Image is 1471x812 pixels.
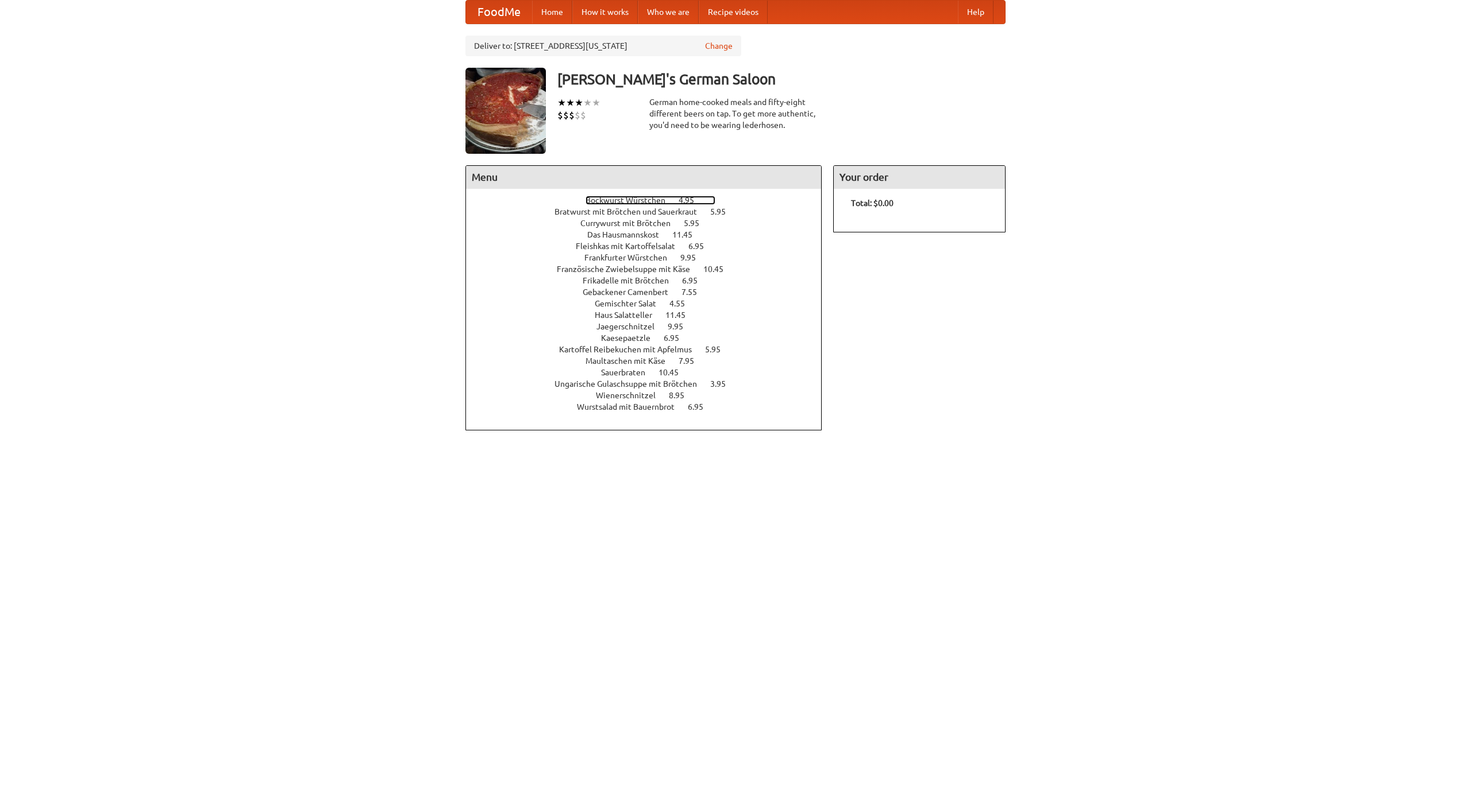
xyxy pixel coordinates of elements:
[710,207,737,216] span: 5.95
[596,391,667,400] span: Wienerschnitzel
[580,219,721,228] a: Currywurst mit Brötchen 5.95
[557,265,702,274] span: Französische Zwiebelsuppe mit Käse
[596,391,706,400] a: Wienerschnitzel 8.95
[669,299,696,308] span: 4.55
[563,109,569,122] li: $
[705,40,733,52] a: Change
[587,230,714,239] a: Das Hausmannskost 11.45
[576,242,687,251] span: Fleishkas mit Kartoffelsalat
[580,109,586,122] li: $
[682,276,709,285] span: 6.95
[554,379,747,388] a: Ungarische Gulaschsuppe mit Brötchen 3.95
[601,368,657,377] span: Sauerbraten
[569,109,575,122] li: $
[638,1,699,24] a: Who we are
[580,219,682,228] span: Currywurst mit Brötchen
[559,345,742,354] a: Kartoffel Reibekuchen mit Apfelmus 5.95
[684,219,711,228] span: 5.95
[851,199,894,208] b: Total: $0.00
[958,1,993,24] a: Help
[557,96,566,109] li: ★
[705,345,732,354] span: 5.95
[586,196,677,205] span: Bockwurst Würstchen
[601,333,662,343] span: Kaesepaetzle
[665,310,697,320] span: 11.45
[595,310,664,320] span: Haus Salatteller
[649,96,822,131] div: German home-cooked meals and fifty-eight different beers on tap. To get more authentic, you'd nee...
[688,242,715,251] span: 6.95
[596,322,666,331] span: Jaegerschnitzel
[576,242,725,251] a: Fleishkas mit Kartoffelsalat 6.95
[584,253,679,262] span: Frankfurter Würstchen
[668,322,695,331] span: 9.95
[557,68,1006,91] h3: [PERSON_NAME]'s German Saloon
[592,96,600,109] li: ★
[583,287,718,297] a: Gebackener Camenbert 7.55
[601,333,700,343] a: Kaesepaetzle 6.95
[596,322,704,331] a: Jaegerschnitzel 9.95
[572,1,638,24] a: How it works
[703,265,735,274] span: 10.45
[577,402,686,411] span: Wurstsalad mit Bauernbrot
[601,368,700,377] a: Sauerbraten 10.45
[681,287,708,297] span: 7.55
[680,253,707,262] span: 9.95
[664,333,691,343] span: 6.95
[586,196,715,205] a: Bockwurst Würstchen 4.95
[583,287,680,297] span: Gebackener Camenbert
[583,96,592,109] li: ★
[710,379,737,388] span: 3.95
[669,391,696,400] span: 8.95
[465,36,741,56] div: Deliver to: [STREET_ADDRESS][US_STATE]
[575,96,583,109] li: ★
[672,230,704,239] span: 11.45
[586,356,715,366] a: Maultaschen mit Käse 7.95
[659,368,690,377] span: 10.45
[557,265,745,274] a: Französische Zwiebelsuppe mit Käse 10.45
[577,402,725,411] a: Wurstsalad mit Bauernbrot 6.95
[554,207,747,216] a: Bratwurst mit Brötchen und Sauerkraut 5.95
[465,68,546,154] img: angular.jpg
[466,166,821,189] h4: Menu
[679,356,706,366] span: 7.95
[595,310,707,320] a: Haus Salatteller 11.45
[583,276,719,285] a: Frikadelle mit Brötchen 6.95
[566,96,575,109] li: ★
[559,345,703,354] span: Kartoffel Reibekuchen mit Apfelmus
[557,109,563,122] li: $
[834,166,1005,189] h4: Your order
[554,379,708,388] span: Ungarische Gulaschsuppe mit Brötchen
[583,276,680,285] span: Frikadelle mit Brötchen
[595,299,706,308] a: Gemischter Salat 4.55
[699,1,768,24] a: Recipe videos
[595,299,668,308] span: Gemischter Salat
[532,1,572,24] a: Home
[554,207,708,216] span: Bratwurst mit Brötchen und Sauerkraut
[586,356,677,366] span: Maultaschen mit Käse
[587,230,671,239] span: Das Hausmannskost
[584,253,717,262] a: Frankfurter Würstchen 9.95
[688,402,715,411] span: 6.95
[466,1,532,24] a: FoodMe
[575,109,580,122] li: $
[679,196,706,205] span: 4.95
